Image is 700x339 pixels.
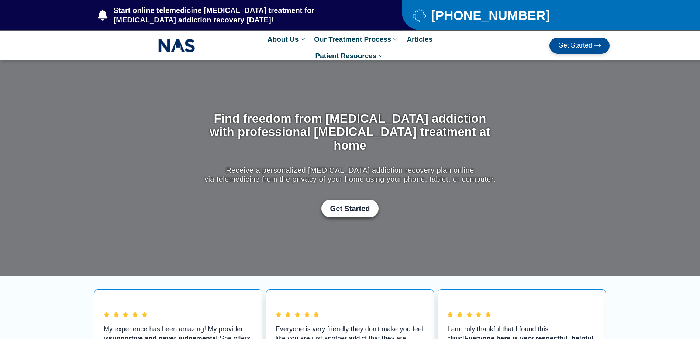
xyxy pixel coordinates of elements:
p: Receive a personalized [MEDICAL_DATA] addiction recovery plan online via telemedicine from the pr... [203,166,497,184]
a: Our Treatment Process [310,31,403,48]
a: Start online telemedicine [MEDICAL_DATA] treatment for [MEDICAL_DATA] addiction recovery [DATE]! [98,6,372,25]
a: Articles [403,31,436,48]
a: Get Started [549,38,610,54]
a: Get Started [321,200,379,217]
a: Patient Resources [312,48,389,64]
h1: Find freedom from [MEDICAL_DATA] addiction with professional [MEDICAL_DATA] treatment at home [203,112,497,152]
span: Get Started [558,42,592,49]
span: Start online telemedicine [MEDICAL_DATA] treatment for [MEDICAL_DATA] addiction recovery [DATE]! [112,6,373,25]
span: [PHONE_NUMBER] [429,11,550,20]
div: Get Started with Suboxone Treatment by filling-out this new patient packet form [203,200,497,217]
a: [PHONE_NUMBER] [413,9,591,22]
span: Get Started [330,204,370,213]
img: NAS_email_signature-removebg-preview.png [158,37,195,54]
a: About Us [264,31,310,48]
